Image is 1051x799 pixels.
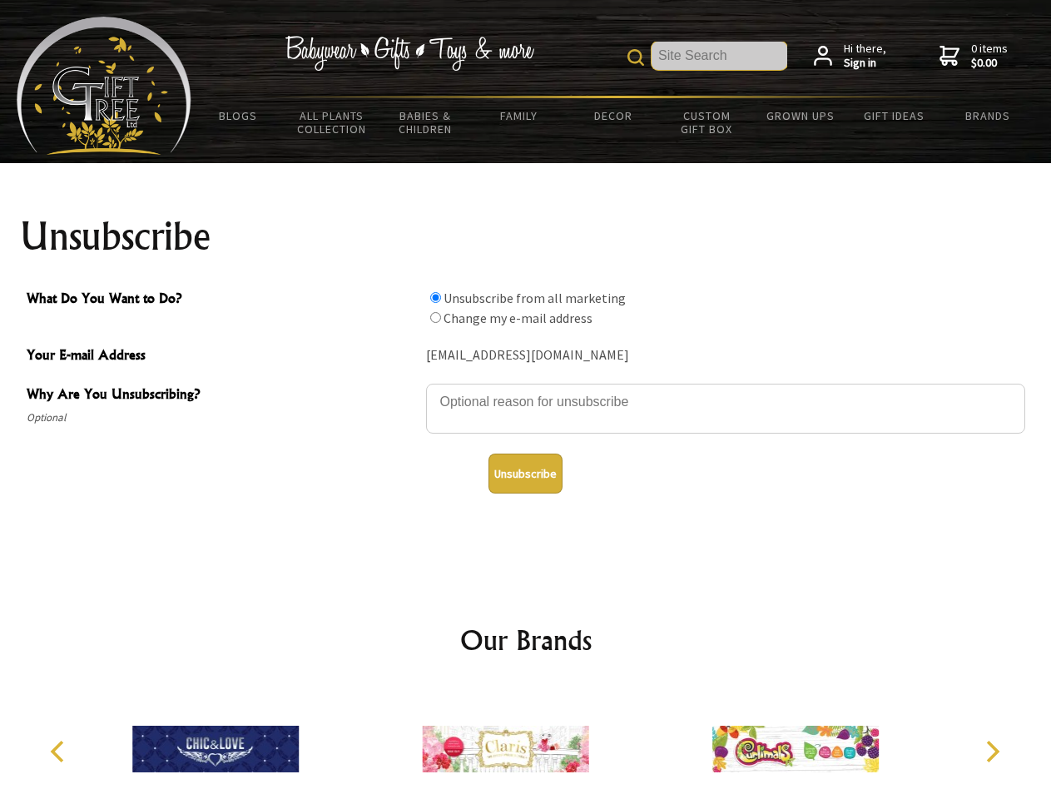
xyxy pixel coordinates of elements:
[27,384,418,408] span: Why Are You Unsubscribing?
[379,98,473,146] a: Babies & Children
[844,56,886,71] strong: Sign in
[844,42,886,71] span: Hi there,
[27,408,418,428] span: Optional
[27,288,418,312] span: What Do You Want to Do?
[971,56,1008,71] strong: $0.00
[426,384,1025,434] textarea: Why Are You Unsubscribing?
[17,17,191,155] img: Babyware - Gifts - Toys and more...
[27,345,418,369] span: Your E-mail Address
[33,620,1019,660] h2: Our Brands
[941,98,1035,133] a: Brands
[285,36,534,71] img: Babywear - Gifts - Toys & more
[627,49,644,66] img: product search
[285,98,379,146] a: All Plants Collection
[444,290,626,306] label: Unsubscribe from all marketing
[847,98,941,133] a: Gift Ideas
[488,454,563,494] button: Unsubscribe
[974,733,1010,770] button: Next
[42,733,78,770] button: Previous
[652,42,787,70] input: Site Search
[566,98,660,133] a: Decor
[473,98,567,133] a: Family
[971,41,1008,71] span: 0 items
[430,292,441,303] input: What Do You Want to Do?
[660,98,754,146] a: Custom Gift Box
[20,216,1032,256] h1: Unsubscribe
[444,310,592,326] label: Change my e-mail address
[191,98,285,133] a: BLOGS
[753,98,847,133] a: Grown Ups
[430,312,441,323] input: What Do You Want to Do?
[939,42,1008,71] a: 0 items$0.00
[814,42,886,71] a: Hi there,Sign in
[426,343,1025,369] div: [EMAIL_ADDRESS][DOMAIN_NAME]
